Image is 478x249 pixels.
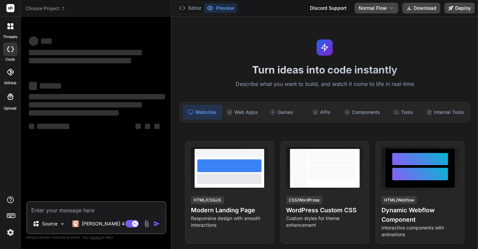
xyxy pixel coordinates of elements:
[29,94,165,99] span: ‌
[402,3,440,13] button: Download
[40,83,61,89] span: ‌
[191,206,268,215] h4: Modern Landing Page
[29,58,131,63] span: ‌
[90,235,102,239] span: privacy
[72,220,79,227] img: Claude 4 Sonnet
[263,105,301,119] div: Games
[145,124,150,129] span: ‌
[135,124,141,129] span: ‌
[191,196,224,204] div: HTML/CSS/JS
[302,105,341,119] div: APIs
[176,80,474,89] p: Describe what you want to build, and watch it come to life in real-time
[286,215,364,228] p: Custom styles for theme enhancement
[359,5,387,11] span: Normal Flow
[204,3,237,13] button: Preview
[29,124,34,129] span: ‌
[29,50,142,55] span: ‌
[191,215,268,228] p: Responsive design with smooth interactions
[382,206,459,224] h4: Dynamic Webflow Component
[342,105,383,119] div: Components
[286,206,364,215] h4: WordPress Custom CSS
[6,57,15,62] label: code
[41,38,52,44] span: ‌
[306,3,351,13] div: Discord Support
[355,3,398,13] button: Normal Flow
[5,227,16,238] img: settings
[444,3,475,13] button: Deploy
[424,105,467,119] div: Internal Tools
[29,36,38,46] span: ‌
[42,220,57,227] p: Source
[4,105,17,111] label: Upload
[223,105,262,119] div: Web Apps
[26,5,66,12] span: Choose Project
[29,110,119,116] span: ‌
[37,124,69,129] span: ‌
[286,196,322,204] div: CSS/WordPress
[26,234,166,241] p: Always double-check its answers. Your in Bind
[154,124,160,129] span: ‌
[382,196,417,204] div: HTML/Webflow
[3,34,17,40] label: threads
[143,220,151,228] img: attachment
[176,3,204,13] button: Editor
[384,105,423,119] div: Tools
[4,80,16,86] label: GitHub
[82,220,132,227] p: [PERSON_NAME] 4 S..
[29,82,37,90] span: ‌
[382,224,459,238] p: Interactive components with animations
[153,220,160,227] img: icon
[29,102,142,107] span: ‌
[59,221,65,227] img: Pick Models
[176,64,474,76] h1: Turn ideas into code instantly
[183,105,222,119] div: Websites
